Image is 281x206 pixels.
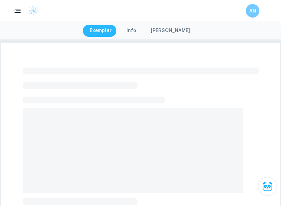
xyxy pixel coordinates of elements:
button: Exemplar [83,25,118,37]
button: AN [246,4,259,18]
button: [PERSON_NAME] [144,25,197,37]
img: Clastify logo [28,6,39,16]
button: Info [120,25,143,37]
a: Clastify logo [24,6,39,16]
h6: AN [249,7,257,15]
button: Ask Clai [258,177,277,196]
